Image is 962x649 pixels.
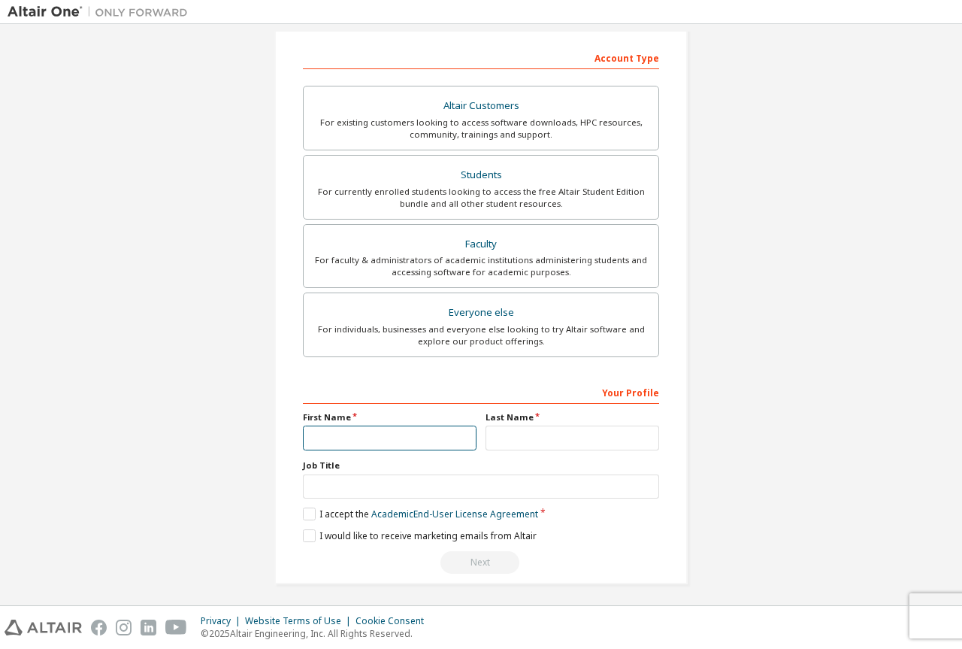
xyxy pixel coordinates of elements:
[303,45,659,69] div: Account Type
[313,186,649,210] div: For currently enrolled students looking to access the free Altair Student Edition bundle and all ...
[313,323,649,347] div: For individuals, businesses and everyone else looking to try Altair software and explore our prod...
[245,615,355,627] div: Website Terms of Use
[486,411,659,423] label: Last Name
[355,615,433,627] div: Cookie Consent
[201,627,433,640] p: © 2025 Altair Engineering, Inc. All Rights Reserved.
[303,529,537,542] label: I would like to receive marketing emails from Altair
[8,5,195,20] img: Altair One
[116,620,132,635] img: instagram.svg
[313,96,649,117] div: Altair Customers
[313,165,649,186] div: Students
[303,459,659,472] label: Job Title
[313,302,649,323] div: Everyone else
[141,620,156,635] img: linkedin.svg
[313,117,649,141] div: For existing customers looking to access software downloads, HPC resources, community, trainings ...
[303,411,476,423] label: First Name
[303,380,659,404] div: Your Profile
[303,551,659,574] div: Read and acccept EULA to continue
[313,234,649,255] div: Faculty
[303,508,538,520] label: I accept the
[91,620,107,635] img: facebook.svg
[313,254,649,278] div: For faculty & administrators of academic institutions administering students and accessing softwa...
[371,508,538,520] a: Academic End-User License Agreement
[201,615,245,627] div: Privacy
[165,620,187,635] img: youtube.svg
[5,620,82,635] img: altair_logo.svg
